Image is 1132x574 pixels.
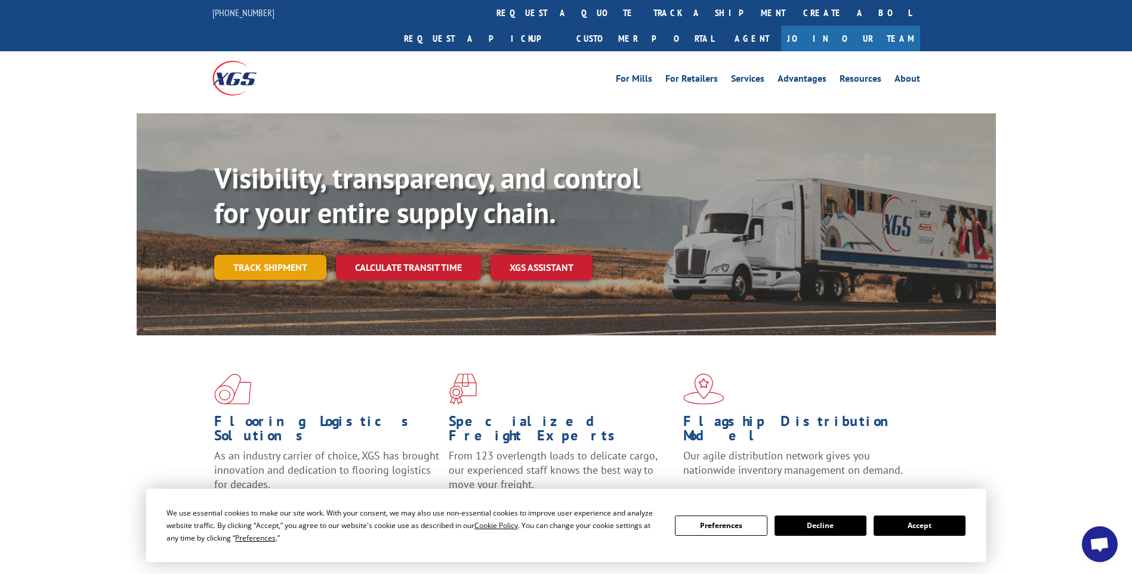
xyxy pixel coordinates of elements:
a: About [895,74,920,87]
a: Open chat [1082,526,1118,562]
div: We use essential cookies to make our site work. With your consent, we may also use non-essential ... [166,507,661,544]
a: Track shipment [214,255,326,280]
img: xgs-icon-total-supply-chain-intelligence-red [214,374,251,405]
span: Our agile distribution network gives you nationwide inventory management on demand. [683,449,903,477]
a: Calculate transit time [336,255,481,280]
img: xgs-icon-flagship-distribution-model-red [683,374,724,405]
h1: Flooring Logistics Solutions [214,414,440,449]
img: xgs-icon-focused-on-flooring-red [449,374,477,405]
span: Preferences [235,533,276,543]
span: Cookie Policy [474,520,518,530]
div: Cookie Consent Prompt [146,489,986,562]
button: Accept [874,516,966,536]
a: Join Our Team [781,26,920,51]
a: For Mills [616,74,652,87]
a: Customer Portal [567,26,723,51]
a: Resources [840,74,881,87]
a: Advantages [778,74,826,87]
p: From 123 overlength loads to delicate cargo, our experienced staff knows the best way to move you... [449,449,674,502]
a: Services [731,74,764,87]
a: [PHONE_NUMBER] [212,7,274,18]
a: Agent [723,26,781,51]
h1: Specialized Freight Experts [449,414,674,449]
a: Learn More > [683,488,832,502]
a: For Retailers [665,74,718,87]
b: Visibility, transparency, and control for your entire supply chain. [214,159,640,231]
a: Request a pickup [395,26,567,51]
h1: Flagship Distribution Model [683,414,909,449]
button: Preferences [675,516,767,536]
a: XGS ASSISTANT [491,255,593,280]
span: As an industry carrier of choice, XGS has brought innovation and dedication to flooring logistics... [214,449,439,491]
button: Decline [775,516,866,536]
